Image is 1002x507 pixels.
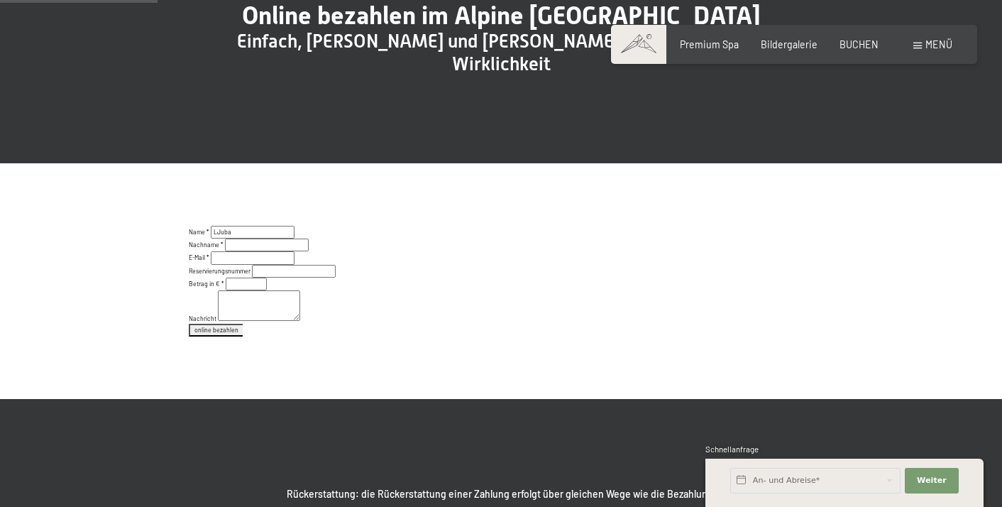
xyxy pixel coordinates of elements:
[839,38,879,50] a: BUCHEN
[705,445,759,454] span: Schnellanfrage
[925,38,952,50] span: Menü
[189,228,209,236] label: Name *
[680,38,739,50] a: Premium Spa
[189,324,243,337] button: online bezahlen
[237,31,765,75] span: Einfach, [PERSON_NAME] und [PERSON_NAME] – der Urlaub wird Wirklichkeit
[905,468,959,494] button: Weiter
[917,475,947,486] span: Weiter
[287,488,716,500] strong: Rückerstattung: die Rückerstattung einer Zahlung erfolgt über gleichen Wege wie die Bezahlung.
[242,1,761,30] span: Online bezahlen im Alpine [GEOGRAPHIC_DATA]
[189,315,216,322] label: Nachricht
[189,267,250,275] label: Reservierungsnummer
[189,253,209,261] label: E-Mail *
[189,241,224,249] label: Nachname *
[761,38,817,50] a: Bildergalerie
[189,280,224,288] label: Betrag in € *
